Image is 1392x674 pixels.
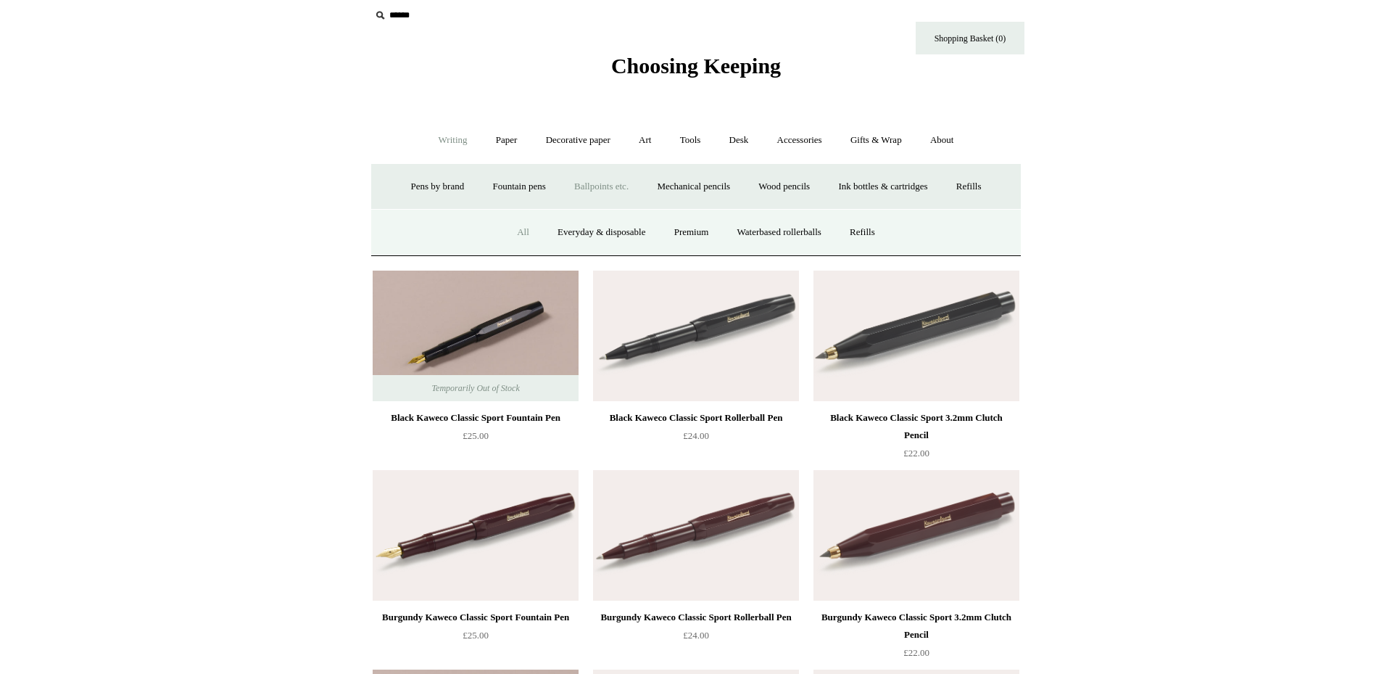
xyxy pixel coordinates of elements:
a: Mechanical pencils [644,168,743,206]
img: Burgundy Kaweco Classic Sport 3.2mm Clutch Pencil [813,470,1019,601]
a: Black Kaweco Classic Sport Rollerball Pen £24.00 [593,409,799,469]
a: Refills [943,168,995,206]
img: Black Kaweco Classic Sport Fountain Pen [373,271,579,401]
a: Writing [426,121,481,160]
span: Choosing Keeping [611,54,781,78]
a: Wood pencils [745,168,823,206]
img: Burgundy Kaweco Classic Sport Fountain Pen [373,470,579,601]
a: Black Kaweco Classic Sport Fountain Pen Black Kaweco Classic Sport Fountain Pen Temporarily Out o... [373,271,579,401]
span: £24.00 [683,630,709,641]
span: £24.00 [683,430,709,441]
a: Burgundy Kaweco Classic Sport Rollerball Pen £24.00 [593,609,799,668]
img: Black Kaweco Classic Sport Rollerball Pen [593,271,799,401]
a: Black Kaweco Classic Sport 3.2mm Clutch Pencil Black Kaweco Classic Sport 3.2mm Clutch Pencil [813,271,1019,401]
span: £22.00 [903,448,929,459]
a: Pens by brand [398,168,478,206]
a: Black Kaweco Classic Sport 3.2mm Clutch Pencil £22.00 [813,409,1019,469]
a: Premium [661,213,722,252]
a: Burgundy Kaweco Classic Sport Fountain Pen Burgundy Kaweco Classic Sport Fountain Pen [373,470,579,601]
a: Black Kaweco Classic Sport Rollerball Pen Black Kaweco Classic Sport Rollerball Pen [593,271,799,401]
a: Refills [837,213,888,252]
a: Waterbased rollerballs [724,213,834,252]
div: Burgundy Kaweco Classic Sport Fountain Pen [376,609,575,626]
a: Black Kaweco Classic Sport Fountain Pen £25.00 [373,409,579,469]
a: Choosing Keeping [611,65,781,75]
span: Temporarily Out of Stock [417,375,534,401]
a: Everyday & disposable [544,213,658,252]
a: Burgundy Kaweco Classic Sport 3.2mm Clutch Pencil Burgundy Kaweco Classic Sport 3.2mm Clutch Pencil [813,470,1019,601]
img: Black Kaweco Classic Sport 3.2mm Clutch Pencil [813,271,1019,401]
div: Black Kaweco Classic Sport 3.2mm Clutch Pencil [817,409,1016,444]
a: Burgundy Kaweco Classic Sport 3.2mm Clutch Pencil £22.00 [813,609,1019,668]
a: All [504,213,542,252]
a: Accessories [764,121,835,160]
a: Gifts & Wrap [837,121,915,160]
a: Paper [483,121,531,160]
span: £25.00 [463,630,489,641]
span: £22.00 [903,647,929,658]
a: Shopping Basket (0) [916,22,1024,54]
a: Burgundy Kaweco Classic Sport Fountain Pen £25.00 [373,609,579,668]
div: Black Kaweco Classic Sport Rollerball Pen [597,409,795,427]
a: Tools [667,121,714,160]
div: Black Kaweco Classic Sport Fountain Pen [376,409,575,427]
a: Fountain pens [479,168,558,206]
div: Burgundy Kaweco Classic Sport 3.2mm Clutch Pencil [817,609,1016,644]
a: About [917,121,967,160]
a: Desk [716,121,762,160]
div: Burgundy Kaweco Classic Sport Rollerball Pen [597,609,795,626]
a: Burgundy Kaweco Classic Sport Rollerball Pen Burgundy Kaweco Classic Sport Rollerball Pen [593,470,799,601]
a: Art [626,121,664,160]
img: Burgundy Kaweco Classic Sport Rollerball Pen [593,470,799,601]
a: Ink bottles & cartridges [825,168,940,206]
a: Ballpoints etc. [561,168,642,206]
span: £25.00 [463,430,489,441]
a: Decorative paper [533,121,623,160]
